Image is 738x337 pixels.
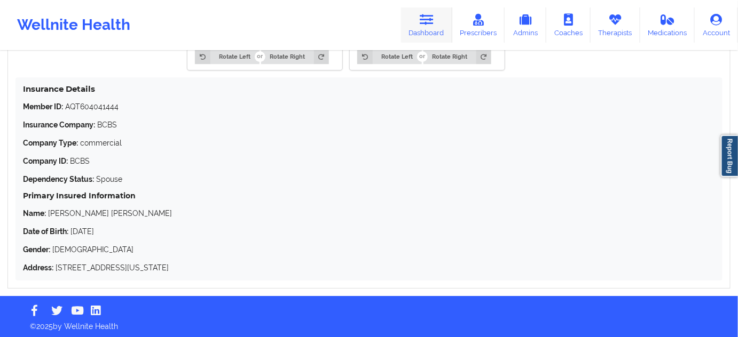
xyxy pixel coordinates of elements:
[23,262,715,273] p: [STREET_ADDRESS][US_STATE]
[23,208,715,219] p: [PERSON_NAME] [PERSON_NAME]
[505,7,546,43] a: Admins
[401,7,452,43] a: Dashboard
[23,174,715,184] p: Spouse
[23,84,715,94] h4: Insurance Details
[23,191,715,200] h5: Primary Insured Information
[23,102,63,111] strong: Member ID:
[452,7,505,43] a: Prescribers
[23,227,68,236] strong: Date of Birth:
[423,49,491,64] button: Rotate Right
[357,49,421,64] button: Rotate Left
[23,244,715,255] p: [DEMOGRAPHIC_DATA]
[695,7,738,43] a: Account
[195,49,259,64] button: Rotate Left
[721,135,738,177] a: Report Bug
[23,138,715,148] p: commercial
[640,7,695,43] a: Medications
[23,139,78,147] strong: Company Type:
[23,156,715,166] p: BCBS
[23,209,46,218] strong: Name:
[591,7,640,43] a: Therapists
[23,263,53,272] strong: Address:
[23,121,95,129] strong: Insurance Company:
[23,119,715,130] p: BCBS
[23,157,68,165] strong: Company ID:
[23,226,715,237] p: [DATE]
[546,7,591,43] a: Coaches
[23,245,50,254] strong: Gender:
[261,49,329,64] button: Rotate Right
[23,101,715,112] p: AQT604041444
[22,314,716,332] p: © 2025 by Wellnite Health
[23,175,94,183] strong: Dependency Status:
